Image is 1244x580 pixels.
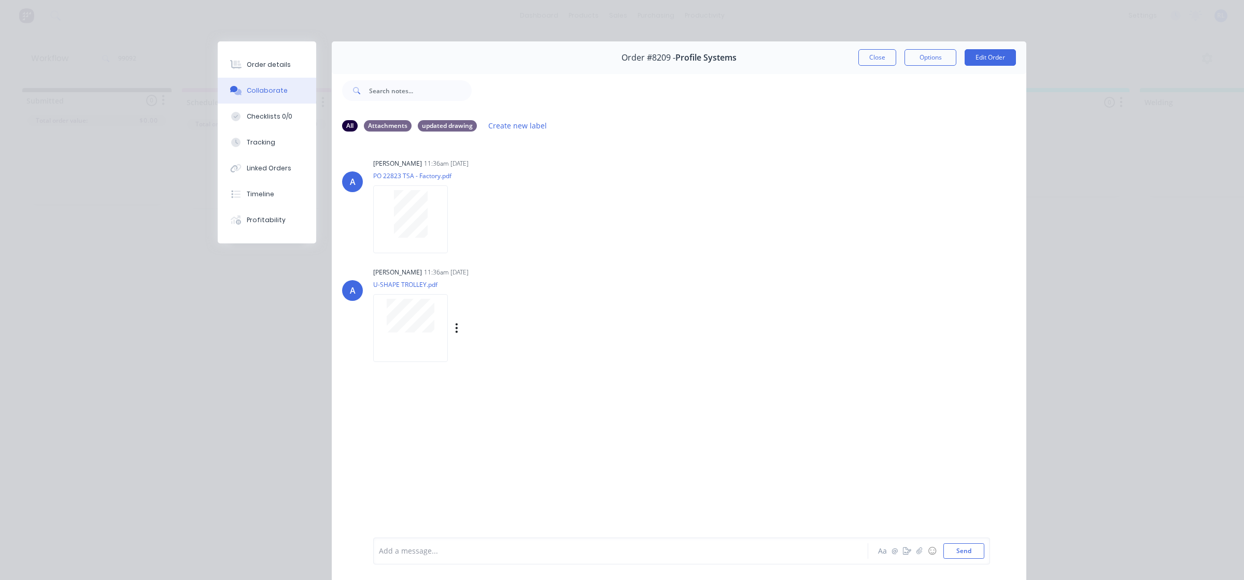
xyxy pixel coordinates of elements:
button: Linked Orders [218,155,316,181]
button: Edit Order [965,49,1016,66]
span: Order #8209 - [621,53,675,63]
input: Search notes... [369,80,472,101]
p: U-SHAPE TROLLEY.pdf [373,280,563,289]
button: Create new label [483,119,553,133]
button: Options [904,49,956,66]
div: updated drawing [418,120,477,132]
div: Profitability [247,215,286,225]
div: Attachments [364,120,412,132]
div: [PERSON_NAME] [373,159,422,168]
div: 11:36am [DATE] [424,159,469,168]
button: @ [888,545,901,557]
button: Timeline [218,181,316,207]
button: Collaborate [218,78,316,104]
div: Linked Orders [247,164,291,173]
span: Profile Systems [675,53,737,63]
button: ☺ [926,545,938,557]
div: Checklists 0/0 [247,112,292,121]
button: Order details [218,52,316,78]
div: Tracking [247,138,275,147]
div: All [342,120,358,132]
button: Tracking [218,129,316,155]
button: Aa [876,545,888,557]
div: Collaborate [247,86,288,95]
p: PO 22823 TSA - Factory.pdf [373,171,458,180]
button: Checklists 0/0 [218,104,316,129]
div: [PERSON_NAME] [373,268,422,277]
div: Order details [247,60,291,69]
div: A [350,176,356,188]
button: Close [858,49,896,66]
button: Profitability [218,207,316,233]
button: Send [943,543,984,559]
div: Timeline [247,190,274,199]
div: 11:36am [DATE] [424,268,469,277]
div: A [350,284,356,297]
